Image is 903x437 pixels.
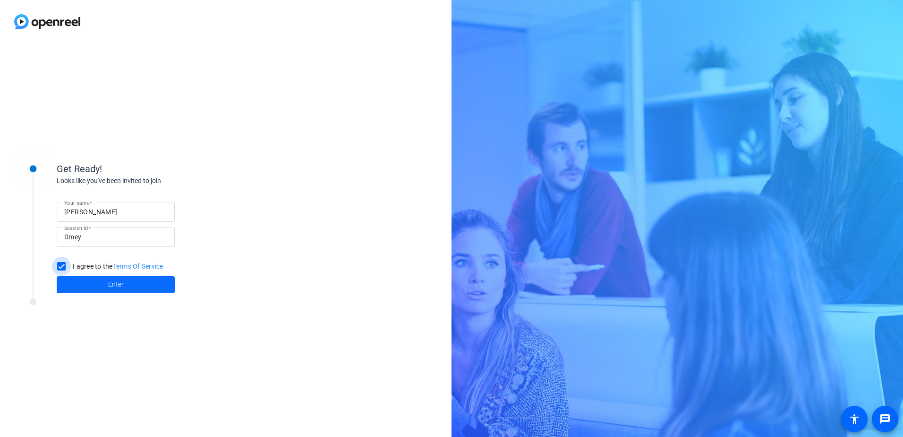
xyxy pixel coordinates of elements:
[849,413,860,425] mat-icon: accessibility
[57,176,246,186] div: Looks like you've been invited to join
[879,413,891,425] mat-icon: message
[71,262,163,271] label: I agree to the
[113,262,163,270] a: Terms Of Service
[64,200,89,206] mat-label: Your name
[64,225,88,231] mat-label: Session ID
[57,276,175,293] button: Enter
[108,280,124,289] span: Enter
[57,162,246,176] div: Get Ready!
